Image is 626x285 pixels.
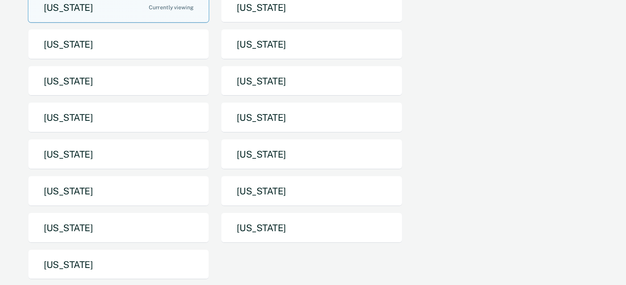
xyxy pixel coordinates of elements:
[221,176,402,206] button: [US_STATE]
[28,249,209,280] button: [US_STATE]
[221,213,402,243] button: [US_STATE]
[221,29,402,60] button: [US_STATE]
[28,213,209,243] button: [US_STATE]
[28,29,209,60] button: [US_STATE]
[28,139,209,170] button: [US_STATE]
[28,66,209,96] button: [US_STATE]
[28,102,209,133] button: [US_STATE]
[221,66,402,96] button: [US_STATE]
[28,176,209,206] button: [US_STATE]
[221,102,402,133] button: [US_STATE]
[221,139,402,170] button: [US_STATE]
